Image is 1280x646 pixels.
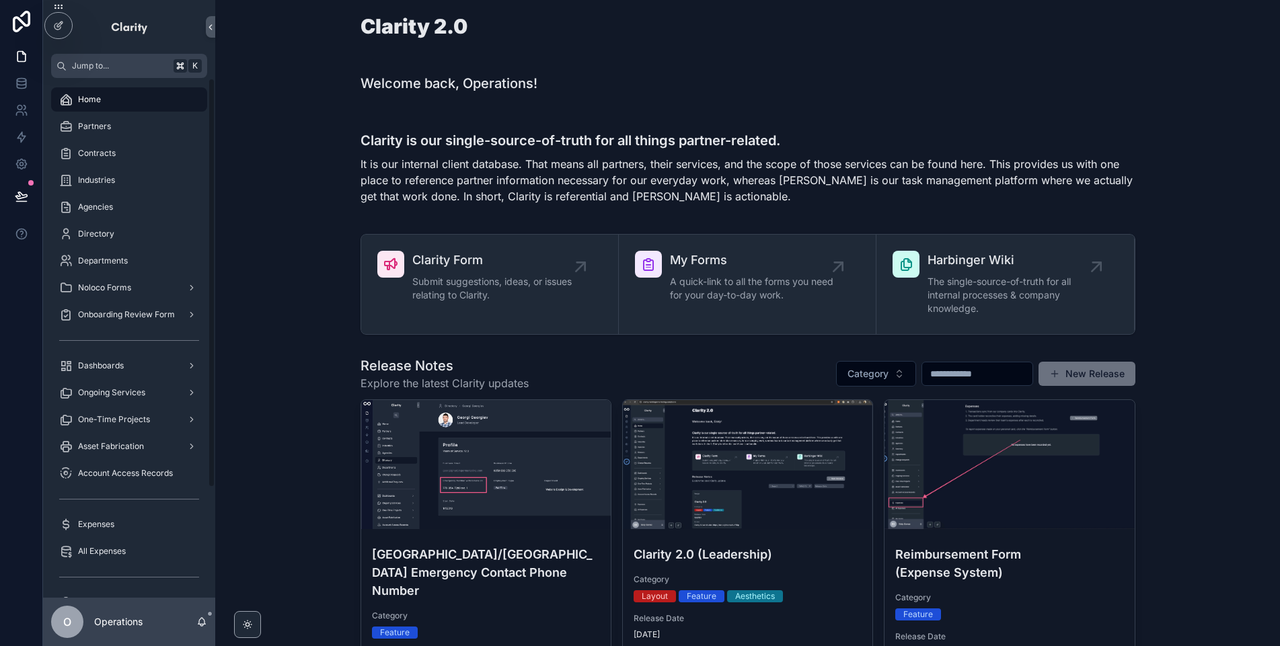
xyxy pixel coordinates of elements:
[51,141,207,165] a: Contracts
[78,202,113,212] span: Agencies
[51,222,207,246] a: Directory
[78,441,144,452] span: Asset Fabrication
[634,613,862,624] span: Release Date
[78,387,145,398] span: Ongoing Services
[51,354,207,378] a: Dashboards
[51,590,207,614] a: My Forms
[361,375,529,391] span: Explore the latest Clarity updates
[78,309,175,320] span: Onboarding Review Form
[51,114,207,138] a: Partners
[78,360,124,371] span: Dashboards
[51,302,207,327] a: Onboarding Review Form
[51,539,207,563] a: All Expenses
[361,356,529,375] h1: Release Notes
[78,468,173,479] span: Account Access Records
[623,400,872,529] div: Home-Clarity-2.0-2024-06-03-at-1.31.18-PM.jpg
[361,156,1135,204] p: It is our internal client database. That means all partners, their services, and the scope of tho...
[51,168,207,192] a: Industries
[687,590,716,602] div: Feature
[51,54,207,78] button: Jump to...K
[412,275,580,302] span: Submit suggestions, ideas, or issues relating to Clarity.
[361,16,467,36] h1: Clarity 2.0
[51,249,207,273] a: Departments
[78,546,126,557] span: All Expenses
[1039,362,1135,386] button: New Release
[94,615,143,629] p: Operations
[72,60,168,71] span: Jump to...
[634,574,862,585] span: Category
[51,407,207,432] a: One-Time Projects
[51,87,207,112] a: Home
[884,400,1134,529] div: Publish-Release-—-Release-Notes-Clarity-2.0-2024-06-05-at-3.31.01-PM.jpg
[670,275,838,302] span: A quick-link to all the forms you need for your day-to-day work.
[670,251,838,270] span: My Forms
[78,175,115,186] span: Industries
[895,592,1123,603] span: Category
[51,380,207,405] a: Ongoing Services
[836,361,916,387] button: Select Button
[78,229,114,239] span: Directory
[51,434,207,458] a: Asset Fabrication
[78,282,131,293] span: Noloco Forms
[361,130,1135,151] h3: Clarity is our single-source-of-truth for all things partner-related.
[63,614,71,630] span: O
[619,235,876,334] a: My FormsA quick-link to all the forms you need for your day-to-day work.
[78,414,150,425] span: One-Time Projects
[895,631,1123,642] span: Release Date
[361,235,619,334] a: Clarity FormSubmit suggestions, ideas, or issues relating to Clarity.
[51,195,207,219] a: Agencies
[78,519,114,530] span: Expenses
[903,608,933,620] div: Feature
[928,275,1096,315] span: The single-source-of-truth for all internal processes & company knowledge.
[51,461,207,485] a: Account Access Records
[895,545,1123,581] h4: Reimbursement Form (Expense System)
[634,629,862,640] span: [DATE]
[412,251,580,270] span: Clarity Form
[876,235,1134,334] a: Harbinger WikiThe single-source-of-truth for all internal processes & company knowledge.
[110,16,149,38] img: App logo
[361,400,611,529] div: Georgi-Georgiev-—-Directory-Clarity-2.0-2024-12-16-at-10.28.43-AM.jpg
[928,251,1096,270] span: Harbinger Wiki
[361,74,537,93] h1: Welcome back, Operations!
[848,367,889,380] span: Category
[78,255,128,266] span: Departments
[78,148,116,159] span: Contracts
[43,78,215,598] div: scrollable content
[78,597,116,608] span: My Forms
[372,610,600,621] span: Category
[51,276,207,300] a: Noloco Forms
[372,545,600,600] h4: [GEOGRAPHIC_DATA]/[GEOGRAPHIC_DATA] Emergency Contact Phone Number
[380,627,410,639] div: Feature
[735,590,775,602] div: Aesthetics
[51,512,207,536] a: Expenses
[78,94,101,105] span: Home
[78,121,111,132] span: Partners
[634,545,862,563] h4: Clarity 2.0 (Leadership)
[190,60,200,71] span: K
[642,590,668,602] div: Layout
